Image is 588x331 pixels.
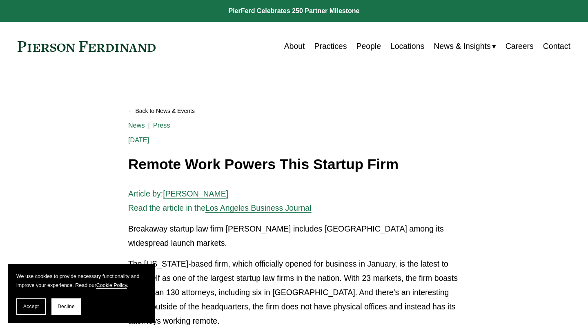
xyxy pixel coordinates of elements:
[153,122,170,129] a: Press
[506,38,534,54] a: Careers
[205,203,311,212] a: Los Angeles Business Journal
[434,39,490,53] span: News & Insights
[128,137,149,143] span: [DATE]
[284,38,305,54] a: About
[128,157,460,172] h1: Remote Work Powers This Startup Firm
[543,38,570,54] a: Contact
[128,122,145,129] a: News
[51,298,81,315] button: Decline
[58,304,75,309] span: Decline
[16,298,46,315] button: Accept
[314,38,347,54] a: Practices
[8,264,155,323] section: Cookie banner
[96,282,127,288] a: Cookie Policy
[163,189,228,198] a: [PERSON_NAME]
[128,203,205,212] span: Read the article in the
[23,304,39,309] span: Accept
[128,104,460,118] a: Back to News & Events
[390,38,424,54] a: Locations
[128,222,460,250] p: Breakaway startup law firm [PERSON_NAME] includes [GEOGRAPHIC_DATA] among its widespread launch m...
[434,38,496,54] a: folder dropdown
[128,257,460,328] p: The [US_STATE]-based firm, which officially opened for business in January, is the latest to tout...
[16,272,147,290] p: We use cookies to provide necessary functionality and improve your experience. Read our .
[356,38,381,54] a: People
[128,189,163,198] span: Article by:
